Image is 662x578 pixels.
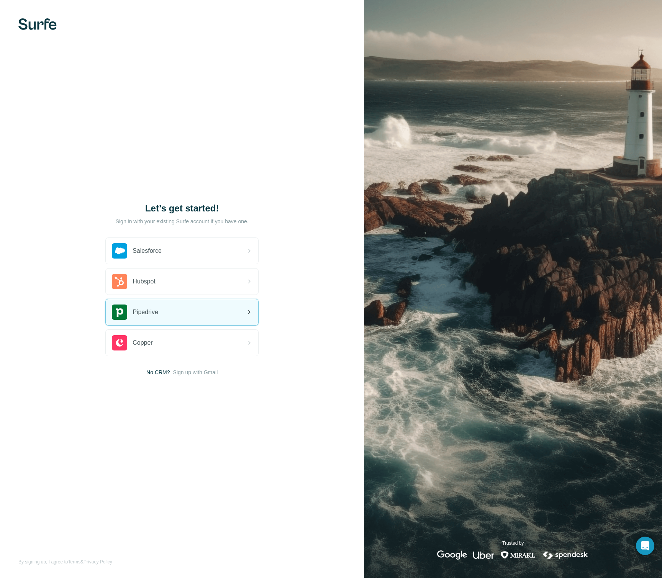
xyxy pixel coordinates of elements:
span: By signing up, I agree to & [18,558,112,565]
img: google's logo [437,550,467,560]
span: Salesforce [133,246,162,255]
img: copper's logo [112,335,127,350]
img: Surfe's logo [18,18,57,30]
span: No CRM? [146,368,170,376]
a: Privacy Policy [84,559,112,565]
p: Trusted by [502,540,524,547]
h1: Let’s get started! [105,202,259,214]
img: mirakl's logo [500,550,536,560]
div: Open Intercom Messenger [636,537,654,555]
button: Sign up with Gmail [173,368,218,376]
img: hubspot's logo [112,274,127,289]
span: Copper [133,338,152,347]
a: Terms [68,559,80,565]
img: salesforce's logo [112,243,127,259]
img: spendesk's logo [542,550,589,560]
span: Pipedrive [133,308,158,317]
img: uber's logo [473,550,494,560]
p: Sign in with your existing Surfe account if you have one. [116,218,249,225]
span: Hubspot [133,277,156,286]
img: pipedrive's logo [112,305,127,320]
